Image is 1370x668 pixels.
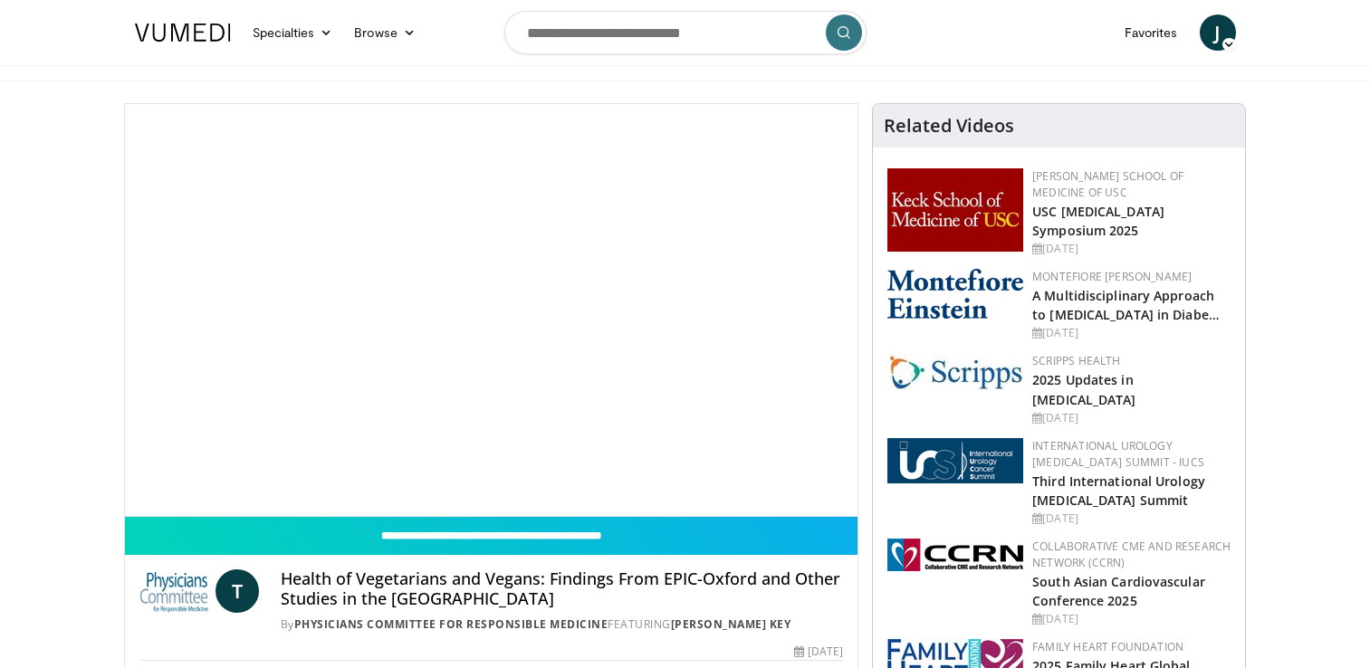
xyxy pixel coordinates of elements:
[887,353,1023,390] img: c9f2b0b7-b02a-4276-a72a-b0cbb4230bc1.jpg.150x105_q85_autocrop_double_scale_upscale_version-0.2.jpg
[139,569,208,613] img: Physicians Committee for Responsible Medicine
[794,644,843,660] div: [DATE]
[125,104,858,517] video-js: Video Player
[1032,168,1183,200] a: [PERSON_NAME] School of Medicine of USC
[242,14,344,51] a: Specialties
[281,569,843,608] h4: Health of Vegetarians and Vegans: Findings From EPIC-Oxford and Other Studies in the [GEOGRAPHIC_...
[1032,511,1231,527] div: [DATE]
[1032,269,1192,284] a: Montefiore [PERSON_NAME]
[887,269,1023,319] img: b0142b4c-93a1-4b58-8f91-5265c282693c.png.150x105_q85_autocrop_double_scale_upscale_version-0.2.png
[1032,611,1231,627] div: [DATE]
[281,616,843,633] div: By FEATURING
[1200,14,1236,51] a: J
[1032,203,1164,239] a: USC [MEDICAL_DATA] Symposium 2025
[1032,353,1120,368] a: Scripps Health
[216,569,259,613] a: T
[1032,438,1204,470] a: International Urology [MEDICAL_DATA] Summit - IUCS
[1032,573,1205,609] a: South Asian Cardiovascular Conference 2025
[884,115,1014,137] h4: Related Videos
[887,168,1023,252] img: 7b941f1f-d101-407a-8bfa-07bd47db01ba.png.150x105_q85_autocrop_double_scale_upscale_version-0.2.jpg
[343,14,426,51] a: Browse
[1032,241,1231,257] div: [DATE]
[1114,14,1189,51] a: Favorites
[887,539,1023,571] img: a04ee3ba-8487-4636-b0fb-5e8d268f3737.png.150x105_q85_autocrop_double_scale_upscale_version-0.2.png
[294,616,608,632] a: Physicians Committee for Responsible Medicine
[1032,639,1183,654] a: Family Heart Foundation
[1032,325,1231,341] div: [DATE]
[1032,472,1205,509] a: Third International Urology [MEDICAL_DATA] Summit
[887,438,1023,483] img: 62fb9566-9173-4071-bcb6-e47c745411c0.png.150x105_q85_autocrop_double_scale_upscale_version-0.2.png
[504,11,867,54] input: Search topics, interventions
[1032,287,1220,323] a: A Multidisciplinary Approach to [MEDICAL_DATA] in Diabe…
[671,616,791,632] a: [PERSON_NAME] Key
[1032,410,1231,426] div: [DATE]
[135,24,231,42] img: VuMedi Logo
[1032,371,1135,407] a: 2025 Updates in [MEDICAL_DATA]
[1032,539,1231,570] a: Collaborative CME and Research Network (CCRN)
